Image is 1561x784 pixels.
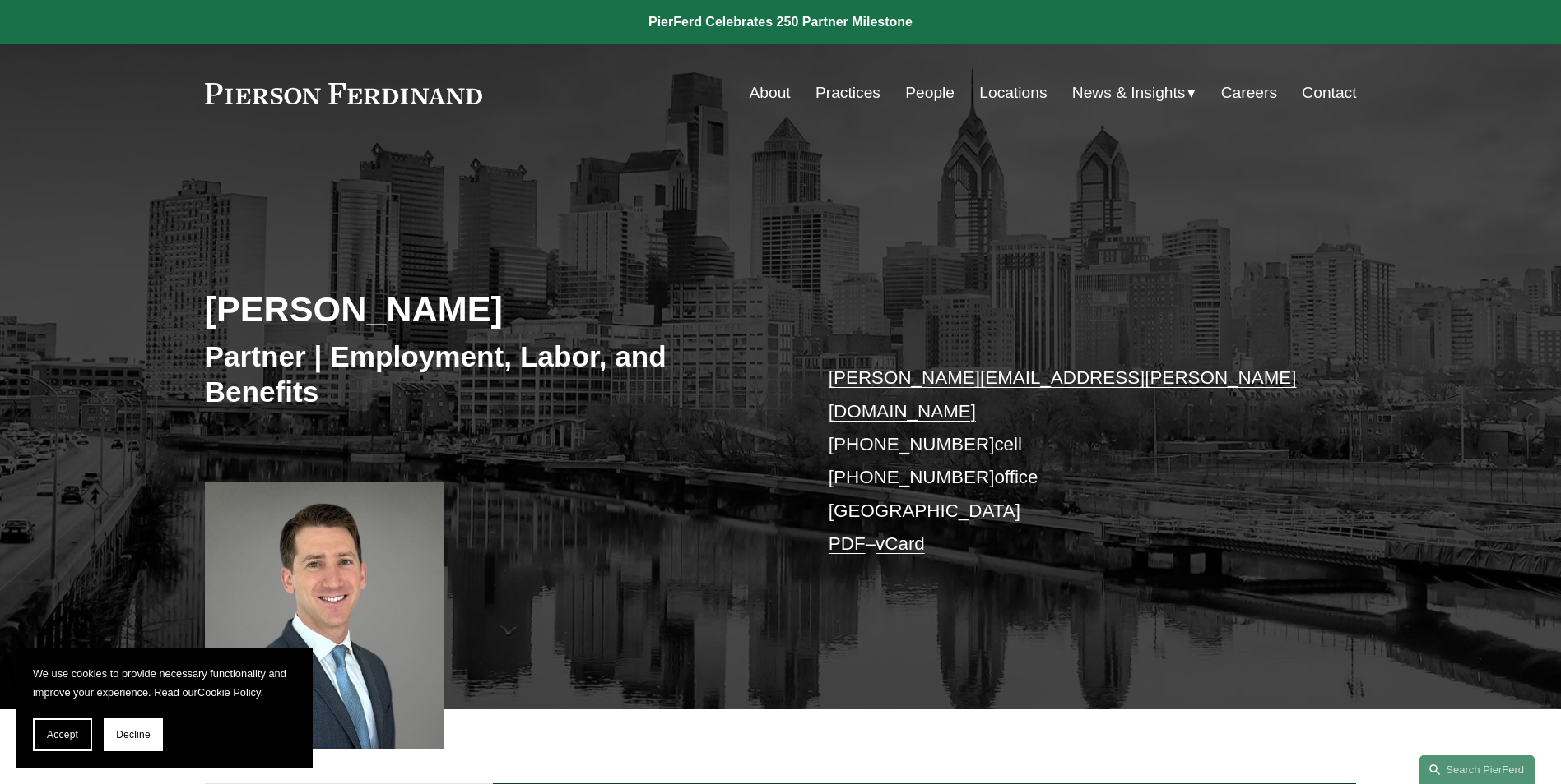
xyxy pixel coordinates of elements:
a: PDF [829,533,866,554]
span: News & Insights [1072,79,1186,108]
a: Careers [1221,77,1277,108]
a: folder dropdown [1072,77,1196,108]
section: Cookie banner [16,648,313,768]
a: About [750,77,791,108]
span: Accept [47,729,78,740]
a: People [905,77,955,108]
a: Cookie Policy [197,686,261,699]
a: Locations [979,77,1047,108]
a: vCard [876,533,925,554]
h2: [PERSON_NAME] [205,288,781,330]
a: Practices [815,77,880,108]
button: Accept [33,718,92,751]
h3: Partner | Employment, Labor, and Benefits [205,339,781,410]
a: [PHONE_NUMBER] [829,434,995,454]
a: Search this site [1419,755,1535,784]
a: Contact [1302,77,1356,108]
button: Decline [104,718,163,751]
span: Decline [116,729,151,740]
a: [PERSON_NAME][EMAIL_ADDRESS][PERSON_NAME][DOMAIN_NAME] [829,367,1297,421]
a: [PHONE_NUMBER] [829,467,995,487]
p: cell office [GEOGRAPHIC_DATA] – [829,362,1308,560]
p: We use cookies to provide necessary functionality and improve your experience. Read our . [33,664,296,702]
